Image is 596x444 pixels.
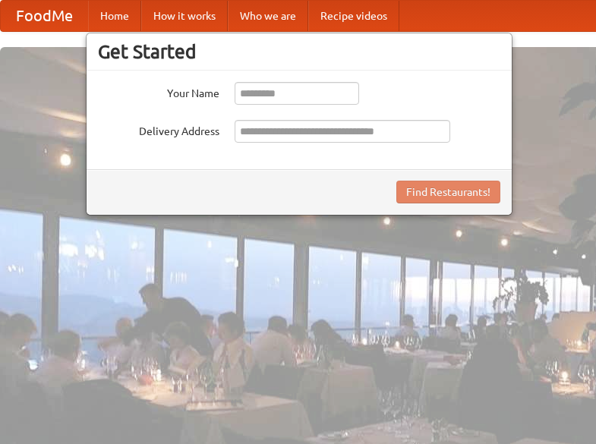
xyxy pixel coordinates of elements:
[141,1,228,31] a: How it works
[396,181,500,203] button: Find Restaurants!
[228,1,308,31] a: Who we are
[98,40,500,63] h3: Get Started
[1,1,88,31] a: FoodMe
[88,1,141,31] a: Home
[98,120,219,139] label: Delivery Address
[308,1,399,31] a: Recipe videos
[98,82,219,101] label: Your Name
